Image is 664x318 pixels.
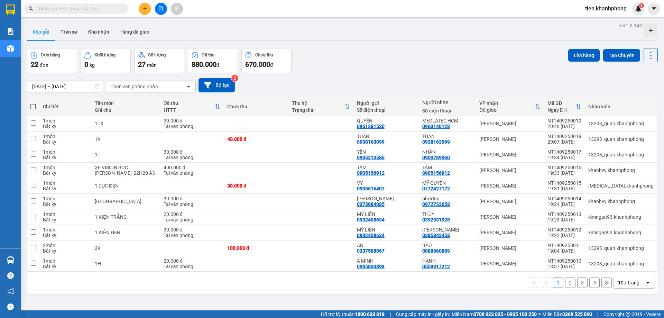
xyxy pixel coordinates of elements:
[588,104,654,109] div: Nhân viên
[255,53,273,57] div: Chưa thu
[357,264,385,269] div: 0935800898
[422,227,472,233] div: NGỌC THƯ
[422,170,450,176] div: 0905156912
[90,62,95,68] span: kg
[139,3,151,15] button: plus
[588,121,654,126] div: 13293_quan.khanhphong
[547,149,581,155] div: NT1409250017
[479,199,541,204] div: [PERSON_NAME]
[292,107,344,113] div: Trạng thái
[7,45,14,52] img: warehouse-icon
[640,3,643,8] span: 1
[357,149,416,155] div: YẾN
[479,167,541,173] div: [PERSON_NAME]
[357,107,416,113] div: Số điện thoại
[357,180,416,186] div: VY
[43,196,88,201] div: 1 món
[547,201,581,207] div: 19:24 [DATE]
[43,118,88,124] div: 1 món
[645,280,651,285] svg: open
[138,60,146,69] span: 27
[547,264,581,269] div: 18:37 [DATE]
[41,53,60,57] div: Đơn hàng
[227,183,285,189] div: 30.000 đ
[95,261,157,266] div: 1H
[202,53,214,57] div: Đã thu
[7,288,14,294] span: notification
[43,227,88,233] div: 1 món
[538,313,541,316] span: ⚪️
[292,100,344,106] div: Thu hộ
[422,108,472,113] div: Số điện thoại
[216,62,219,68] span: đ
[6,4,15,15] img: logo-vxr
[95,100,157,106] div: Tên món
[164,124,220,129] div: Tại văn phòng
[43,124,88,129] div: Bất kỳ
[544,98,585,116] th: Toggle SortBy
[58,33,95,42] li: (c) 2017
[227,136,285,142] div: 40.000 đ
[422,264,450,269] div: 0559917212
[164,264,220,269] div: Tại văn phòng
[241,48,292,73] button: Chưa thu670.000đ
[55,24,83,40] button: Trên xe
[357,248,385,254] div: 0337588067
[43,180,88,186] div: 1 món
[479,183,541,189] div: [PERSON_NAME]
[626,312,630,317] span: copyright
[95,152,157,157] div: 1T
[43,248,88,254] div: Bất kỳ
[40,62,48,68] span: đơn
[422,233,450,238] div: 0385843458
[357,134,416,139] div: TUẤN
[547,180,581,186] div: NT1409250015
[476,98,544,116] th: Toggle SortBy
[422,134,472,139] div: TUẤN
[547,258,581,264] div: NT1409250010
[422,196,472,201] div: phượng
[43,264,88,269] div: Bất kỳ
[164,107,215,113] div: HTTT
[547,100,576,106] div: Mã GD
[357,170,385,176] div: 0905156912
[357,155,385,160] div: 0935210586
[422,165,472,170] div: TÂM
[357,233,385,238] div: 0932408634
[227,104,285,109] div: Chưa thu
[473,311,537,317] strong: 0708 023 035 - 0935 103 250
[357,217,385,222] div: 0932408634
[565,278,575,288] button: 2
[160,98,224,116] th: Toggle SortBy
[164,211,220,217] div: 20.000 đ
[568,49,600,62] button: Lên hàng
[43,155,88,160] div: Bất kỳ
[390,310,391,318] span: |
[164,217,220,222] div: Tại văn phòng
[357,139,385,145] div: 0938163099
[479,230,541,235] div: [PERSON_NAME]
[43,165,88,170] div: 1 món
[7,272,14,279] span: question-circle
[9,45,39,77] b: [PERSON_NAME]
[547,118,581,124] div: NT1409250019
[651,6,657,12] span: caret-down
[422,155,450,160] div: 0909789960
[588,136,654,142] div: 13293_quan.khanhphong
[43,134,88,139] div: 1 món
[38,5,120,12] input: Tìm tên, số ĐT hoặc mã đơn
[270,62,273,68] span: đ
[357,165,416,170] div: TÂM
[43,201,88,207] div: Bất kỳ
[422,149,472,155] div: NHÂN
[452,310,537,318] span: Miền Nam
[553,278,563,288] button: 1
[147,62,157,68] span: món
[547,134,581,139] div: NT1409250018
[422,124,450,129] div: 0963140123
[94,53,116,57] div: Khối lượng
[479,152,541,157] div: [PERSON_NAME]
[547,196,581,201] div: NT1409250014
[171,3,183,15] button: aim
[588,230,654,235] div: kimngan93.khanhphong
